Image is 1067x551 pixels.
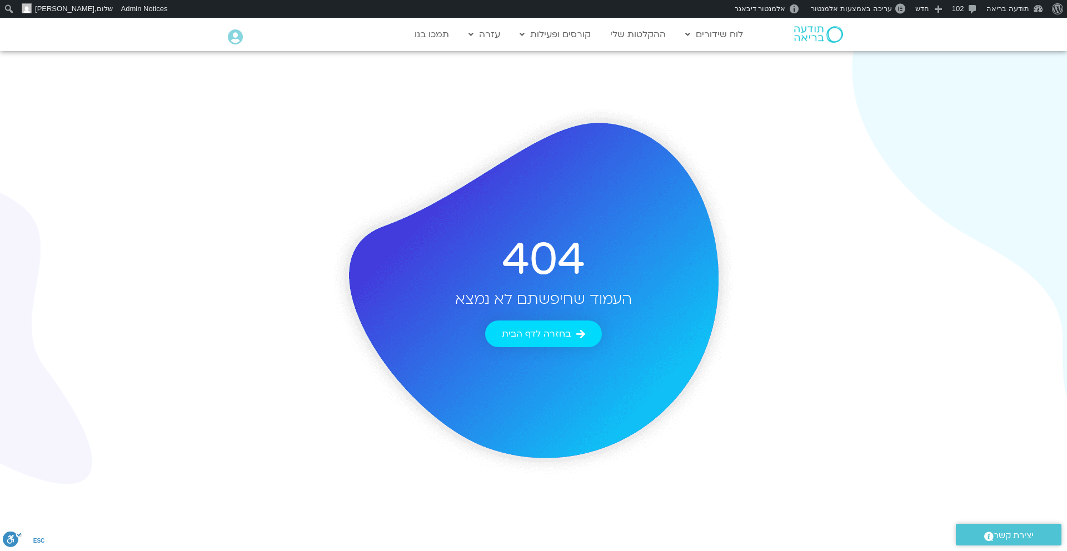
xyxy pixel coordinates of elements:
a: ההקלטות שלי [605,24,671,45]
a: קורסים ופעילות [514,24,596,45]
h2: 404 [447,233,639,287]
span: עריכה באמצעות אלמנטור [811,4,891,13]
a: יצירת קשר [956,524,1061,545]
span: יצירת קשר [994,528,1034,543]
a: עזרה [463,24,506,45]
a: לוח שידורים [680,24,749,45]
h2: העמוד שחיפשתם לא נמצא [447,289,639,309]
a: תמכו בנו [409,24,455,45]
span: בחזרה לדף הבית [502,329,571,339]
img: תודעה בריאה [794,26,843,43]
a: בחזרה לדף הבית [485,320,602,347]
span: [PERSON_NAME] [35,4,94,13]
